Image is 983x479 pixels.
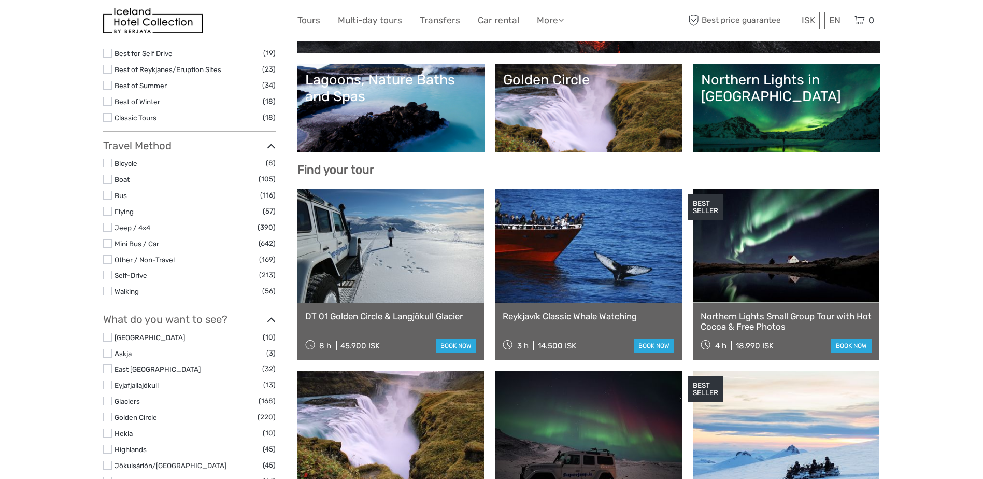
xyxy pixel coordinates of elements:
span: ISK [802,15,815,25]
span: 4 h [715,341,726,350]
div: 18.990 ISK [736,341,774,350]
a: Highlands [115,445,147,454]
span: (23) [262,63,276,75]
a: Flying [115,207,134,216]
span: (10) [263,427,276,439]
a: Lagoons, Nature Baths and Spas [305,72,477,144]
a: Bicycle [115,159,137,167]
span: (13) [263,379,276,391]
div: Lagoons, Nature Baths and Spas [305,72,477,105]
span: Best price guarantee [686,12,794,29]
a: Eyjafjallajökull [115,381,159,389]
a: Askja [115,349,132,358]
span: (220) [258,411,276,423]
span: (168) [259,395,276,407]
span: (18) [263,95,276,107]
span: (213) [259,269,276,281]
span: (18) [263,111,276,123]
span: (169) [259,253,276,265]
a: Multi-day tours [338,13,402,28]
span: (116) [260,189,276,201]
span: 3 h [517,341,529,350]
a: East [GEOGRAPHIC_DATA] [115,365,201,373]
div: Northern Lights in [GEOGRAPHIC_DATA] [701,72,873,105]
a: Northern Lights Small Group Tour with Hot Cocoa & Free Photos [701,311,872,332]
a: Walking [115,287,139,295]
div: BEST SELLER [688,194,723,220]
a: book now [436,339,476,353]
b: Find your tour [297,163,374,177]
span: 0 [867,15,876,25]
img: 481-8f989b07-3259-4bb0-90ed-3da368179bdc_logo_small.jpg [103,8,203,33]
a: Reykjavík Classic Whale Watching [503,311,674,321]
a: Glaciers [115,397,140,405]
span: (642) [259,237,276,249]
a: Mini Bus / Car [115,239,159,248]
div: 14.500 ISK [538,341,576,350]
h3: Travel Method [103,139,276,152]
span: (45) [263,443,276,455]
a: Boat [115,175,130,184]
a: Golden Circle [503,72,675,144]
a: DT 01 Golden Circle & Langjökull Glacier [305,311,477,321]
a: Car rental [478,13,519,28]
a: book now [634,339,674,353]
span: (57) [263,205,276,217]
a: Jeep / 4x4 [115,223,150,232]
a: Best of Reykjanes/Eruption Sites [115,65,221,74]
span: 8 h [319,341,331,350]
div: EN [824,12,845,29]
span: (56) [262,285,276,297]
a: More [537,13,564,28]
span: (45) [263,459,276,471]
a: [GEOGRAPHIC_DATA] [115,333,185,342]
div: BEST SELLER [688,376,723,402]
a: Tours [297,13,320,28]
a: book now [831,339,872,353]
span: (19) [263,47,276,59]
span: (32) [262,363,276,375]
a: Golden Circle [115,413,157,421]
span: (3) [266,347,276,359]
a: Best of Summer [115,81,167,90]
div: 45.900 ISK [340,341,380,350]
span: (390) [258,221,276,233]
span: (8) [266,157,276,169]
a: Hekla [115,429,133,438]
a: Northern Lights in [GEOGRAPHIC_DATA] [701,72,873,144]
a: Transfers [420,13,460,28]
span: (34) [262,79,276,91]
span: (105) [259,173,276,185]
a: Classic Tours [115,114,156,122]
a: Bus [115,191,127,200]
a: Other / Non-Travel [115,256,175,264]
a: Best of Winter [115,97,160,106]
a: Self-Drive [115,271,147,279]
a: Jökulsárlón/[GEOGRAPHIC_DATA] [115,461,226,470]
a: Best for Self Drive [115,49,173,58]
h3: What do you want to see? [103,313,276,326]
div: Golden Circle [503,72,675,88]
span: (10) [263,331,276,343]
